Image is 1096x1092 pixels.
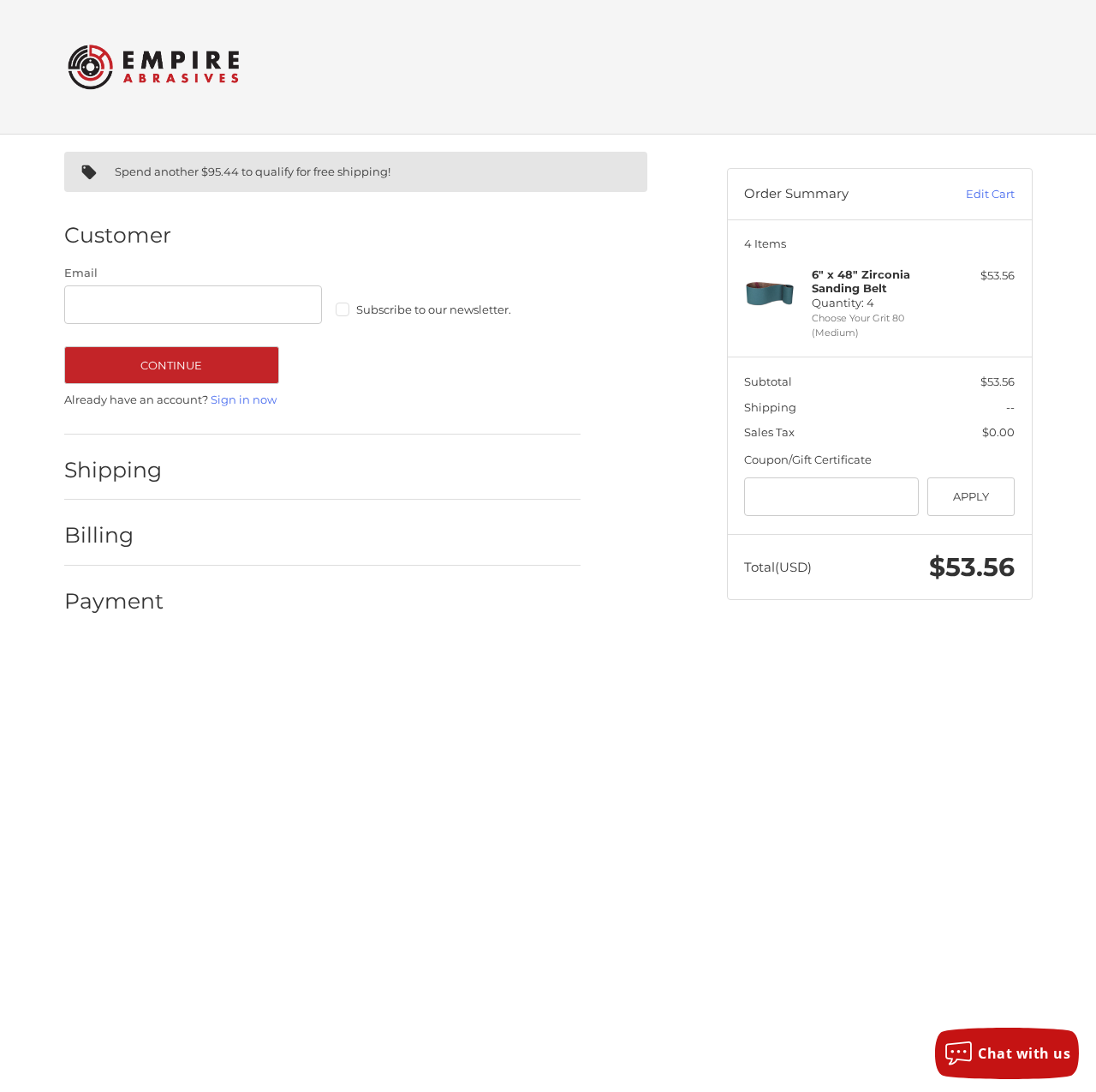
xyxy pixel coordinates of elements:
[64,265,323,282] label: Email
[812,267,910,295] strong: 6" x 48" Zirconia Sanding Belt
[812,311,943,339] li: Choose Your Grit 80 (Medium)
[947,267,1015,285] div: $53.56
[744,477,919,516] input: Gift Certificate or Coupon Code
[1006,400,1015,414] span: --
[929,551,1015,583] span: $53.56
[744,400,796,414] span: Shipping
[744,237,1015,250] h3: 4 Items
[928,186,1015,203] a: Edit Cart
[64,522,164,549] h2: Billing
[744,452,1015,469] div: Coupon/Gift Certificate
[982,425,1015,439] span: $0.00
[64,392,581,409] p: Already have an account?
[68,33,239,100] img: Empire Abrasives
[64,457,164,483] h2: Shipping
[356,303,511,316] span: Subscribe to our newsletter.
[812,267,943,309] h4: Quantity: 4
[115,165,390,178] span: Spend another $95.44 to qualify for free shipping!
[980,375,1015,388] span: $53.56
[64,346,279,384] button: Continue
[927,477,1016,516] button: Apply
[744,559,812,575] span: Total (USD)
[64,222,171,249] h2: Customer
[744,425,795,439] span: Sales Tax
[744,186,928,203] h3: Order Summary
[978,1044,1070,1063] span: Chat with us
[211,393,277,406] a: Sign in now
[64,588,164,615] h2: Payment
[935,1028,1079,1079] button: Chat with us
[744,375,792,388] span: Subtotal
